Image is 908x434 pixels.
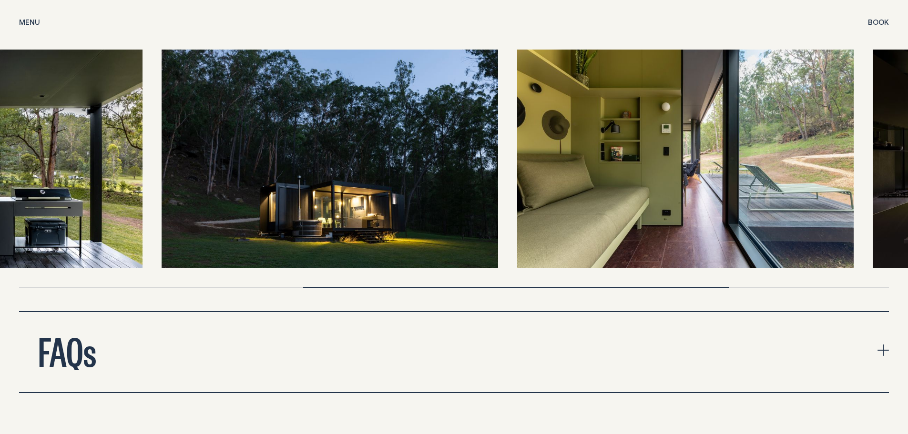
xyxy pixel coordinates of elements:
[868,17,889,29] button: show booking tray
[19,17,40,29] button: show menu
[19,312,889,392] button: expand accordion
[19,19,40,26] span: Menu
[868,19,889,26] span: Book
[38,331,96,369] h2: FAQs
